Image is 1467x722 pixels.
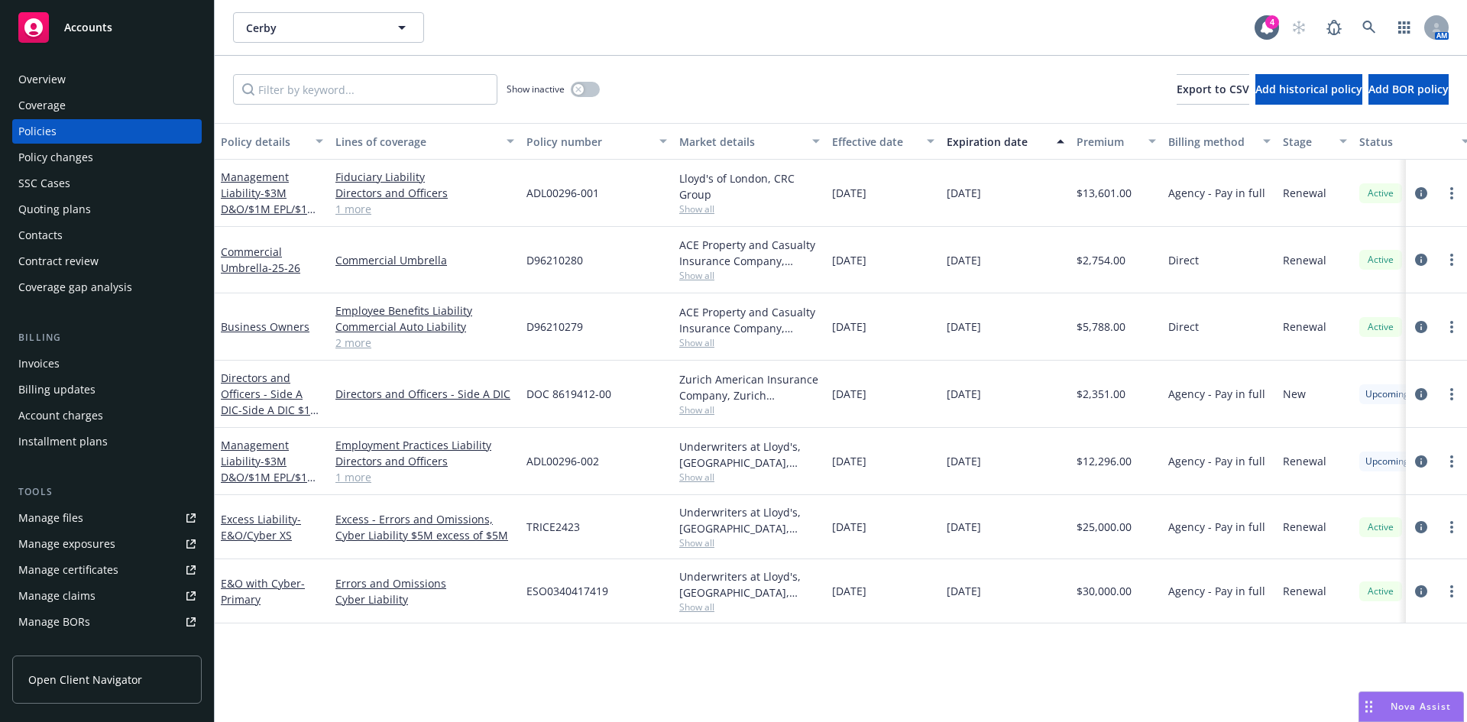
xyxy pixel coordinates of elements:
[1162,123,1277,160] button: Billing method
[221,134,306,150] div: Policy details
[18,67,66,92] div: Overview
[18,403,103,428] div: Account charges
[1443,318,1461,336] a: more
[679,504,820,536] div: Underwriters at Lloyd's, [GEOGRAPHIC_DATA], [PERSON_NAME] of [GEOGRAPHIC_DATA], Corona Underwrite...
[12,93,202,118] a: Coverage
[679,336,820,349] span: Show all
[832,185,866,201] span: [DATE]
[1177,82,1249,96] span: Export to CSV
[12,484,202,500] div: Tools
[1077,134,1139,150] div: Premium
[18,506,83,530] div: Manage files
[832,453,866,469] span: [DATE]
[1168,319,1199,335] span: Direct
[18,197,91,222] div: Quoting plans
[335,469,514,485] a: 1 more
[233,74,497,105] input: Filter by keyword...
[233,12,424,43] button: Cerby
[12,636,202,660] a: Summary of insurance
[679,170,820,202] div: Lloyd's of London, CRC Group
[1077,252,1125,268] span: $2,754.00
[12,223,202,248] a: Contacts
[12,610,202,634] a: Manage BORs
[335,575,514,591] a: Errors and Omissions
[18,93,66,118] div: Coverage
[1077,519,1132,535] span: $25,000.00
[335,591,514,607] a: Cyber Liability
[221,512,301,542] a: Excess Liability
[1283,583,1326,599] span: Renewal
[1359,692,1378,721] div: Drag to move
[1443,582,1461,601] a: more
[1077,185,1132,201] span: $13,601.00
[1359,691,1464,722] button: Nova Assist
[1168,185,1265,201] span: Agency - Pay in full
[64,21,112,34] span: Accounts
[335,319,514,335] a: Commercial Auto Liability
[832,386,866,402] span: [DATE]
[221,438,317,500] a: Management Liability
[18,275,132,299] div: Coverage gap analysis
[941,123,1070,160] button: Expiration date
[329,123,520,160] button: Lines of coverage
[18,377,96,402] div: Billing updates
[679,471,820,484] span: Show all
[1365,186,1396,200] span: Active
[221,244,300,275] a: Commercial Umbrella
[221,512,301,542] span: - E&O/Cyber XS
[679,269,820,282] span: Show all
[1265,13,1279,27] div: 4
[826,123,941,160] button: Effective date
[1354,12,1384,43] a: Search
[335,437,514,453] a: Employment Practices Liability
[1412,452,1430,471] a: circleInformation
[1077,453,1132,469] span: $12,296.00
[18,558,118,582] div: Manage certificates
[12,171,202,196] a: SSC Cases
[12,145,202,170] a: Policy changes
[1365,520,1396,534] span: Active
[1389,12,1420,43] a: Switch app
[12,558,202,582] a: Manage certificates
[679,601,820,614] span: Show all
[12,584,202,608] a: Manage claims
[1412,251,1430,269] a: circleInformation
[18,119,57,144] div: Policies
[1368,74,1449,105] button: Add BOR policy
[1168,252,1199,268] span: Direct
[832,519,866,535] span: [DATE]
[12,429,202,454] a: Installment plans
[832,583,866,599] span: [DATE]
[1443,251,1461,269] a: more
[1070,123,1162,160] button: Premium
[1168,519,1265,535] span: Agency - Pay in full
[832,319,866,335] span: [DATE]
[1391,700,1451,713] span: Nova Assist
[12,275,202,299] a: Coverage gap analysis
[221,576,305,607] span: - Primary
[335,134,497,150] div: Lines of coverage
[1365,387,1409,401] span: Upcoming
[679,134,803,150] div: Market details
[1283,519,1326,535] span: Renewal
[832,252,866,268] span: [DATE]
[335,201,514,217] a: 1 more
[246,20,378,36] span: Cerby
[221,403,320,433] span: - Side A DIC $1M XS $3M
[526,386,611,402] span: DOC 8619412-00
[18,532,115,556] div: Manage exposures
[12,67,202,92] a: Overview
[221,371,320,433] a: Directors and Officers - Side A DIC
[18,171,70,196] div: SSC Cases
[947,185,981,201] span: [DATE]
[947,583,981,599] span: [DATE]
[526,185,599,201] span: ADL00296-001
[1412,385,1430,403] a: circleInformation
[28,672,142,688] span: Open Client Navigator
[1283,319,1326,335] span: Renewal
[1412,184,1430,202] a: circleInformation
[12,351,202,376] a: Invoices
[947,519,981,535] span: [DATE]
[526,134,650,150] div: Policy number
[1412,518,1430,536] a: circleInformation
